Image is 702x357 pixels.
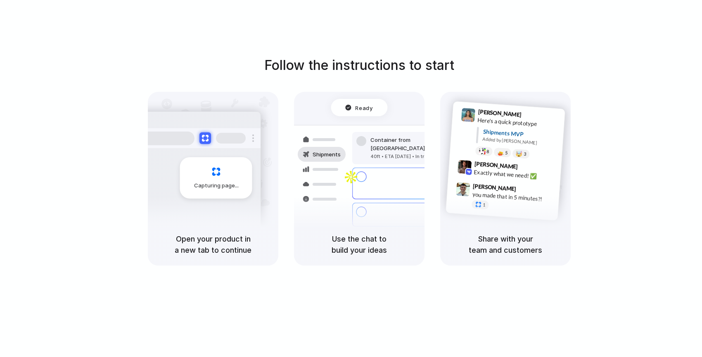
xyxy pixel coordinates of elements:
span: 9:47 AM [519,186,536,196]
span: 1 [483,203,486,207]
span: 8 [486,149,489,154]
h5: Use the chat to build your ideas [304,233,415,256]
span: 9:41 AM [524,111,541,121]
div: Added by [PERSON_NAME] [482,136,558,148]
div: Exactly what we need! ✅ [474,168,556,182]
div: Here's a quick prototype [477,116,560,130]
span: Capturing page [194,182,240,190]
span: Ready [356,103,373,112]
div: 40ft • ETA [DATE] • In transit [370,153,460,160]
h5: Share with your team and customers [450,233,561,256]
div: Container from [GEOGRAPHIC_DATA] [370,136,460,152]
span: [PERSON_NAME] [474,159,518,171]
span: [PERSON_NAME] [473,182,517,194]
div: you made that in 5 minutes?! [472,190,555,204]
div: 🤯 [516,151,523,157]
span: [PERSON_NAME] [478,107,522,119]
span: Shipments [313,151,341,159]
h1: Follow the instructions to start [264,55,454,75]
span: 9:42 AM [520,163,537,173]
span: 5 [505,151,508,155]
div: Shipments MVP [483,127,559,141]
span: 3 [524,152,526,156]
h5: Open your product in a new tab to continue [158,233,268,256]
